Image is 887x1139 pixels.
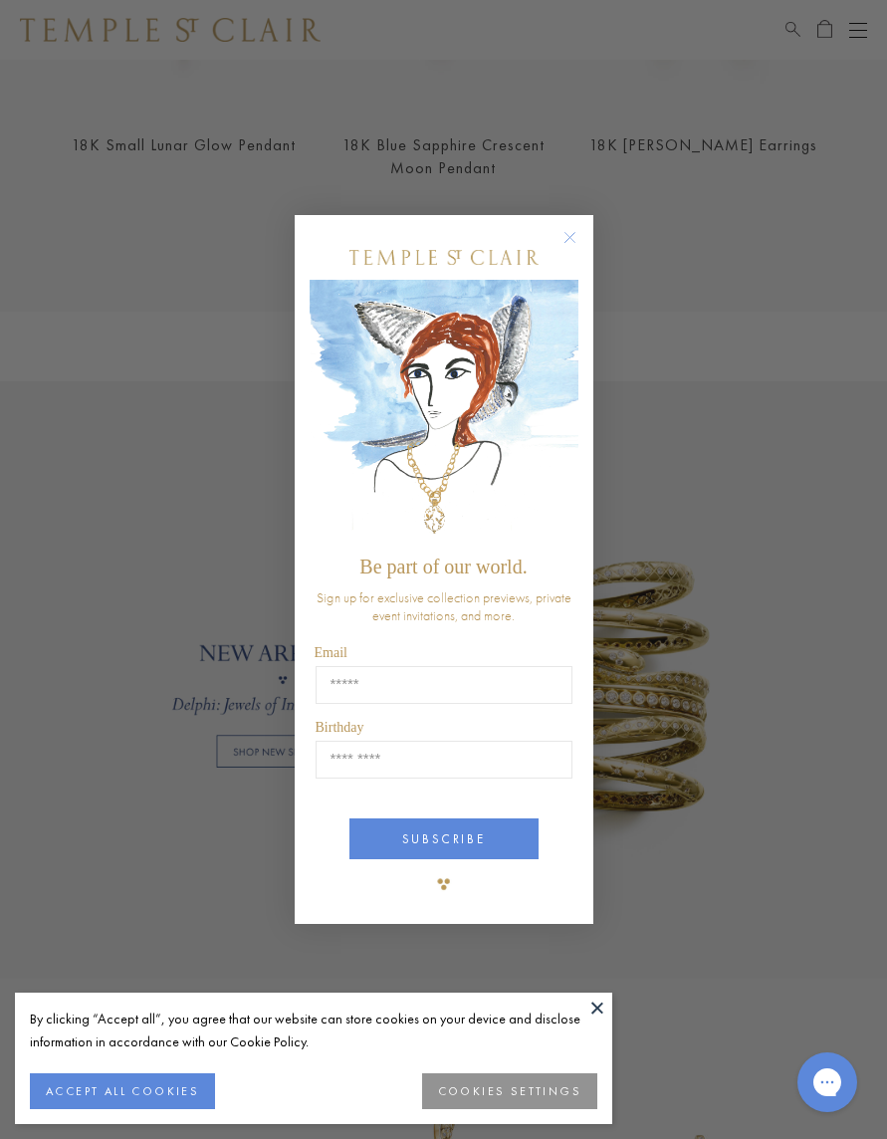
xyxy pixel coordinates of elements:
span: Birthday [316,720,364,735]
img: TSC [424,864,464,904]
button: SUBSCRIBE [349,818,539,859]
button: COOKIES SETTINGS [422,1073,597,1109]
span: Email [315,645,347,660]
img: c4a9eb12-d91a-4d4a-8ee0-386386f4f338.jpeg [310,280,578,546]
input: Email [316,666,572,704]
iframe: Gorgias live chat messenger [787,1045,867,1119]
span: Sign up for exclusive collection previews, private event invitations, and more. [317,588,571,624]
div: By clicking “Accept all”, you agree that our website can store cookies on your device and disclos... [30,1008,597,1053]
img: Temple St. Clair [349,250,539,265]
button: ACCEPT ALL COOKIES [30,1073,215,1109]
span: Be part of our world. [359,556,527,577]
button: Close dialog [567,235,592,260]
